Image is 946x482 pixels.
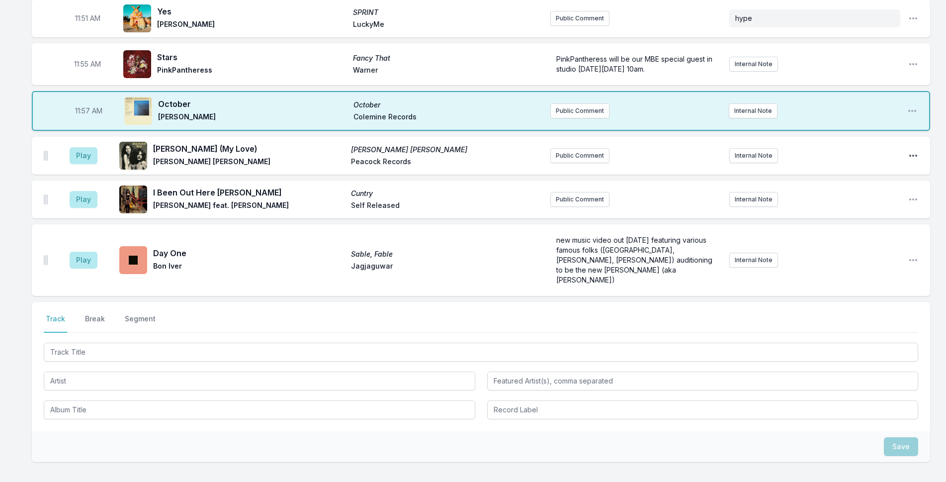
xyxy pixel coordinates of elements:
[70,191,97,208] button: Play
[74,59,101,69] span: Timestamp
[157,51,347,63] span: Stars
[119,142,147,170] img: Buckingham Nicks
[351,200,543,212] span: Self Released
[487,400,919,419] input: Record Label
[44,194,48,204] img: Drag Handle
[153,143,345,155] span: [PERSON_NAME] (My Love)
[123,314,158,333] button: Segment
[550,103,609,118] button: Public Comment
[908,13,918,23] button: Open playlist item options
[44,343,918,362] input: Track Title
[44,255,48,265] img: Drag Handle
[123,4,151,32] img: SPRINT
[70,147,97,164] button: Play
[153,200,345,212] span: [PERSON_NAME] feat. [PERSON_NAME]
[353,53,543,63] span: Fancy That
[729,192,778,207] button: Internal Note
[158,112,347,124] span: [PERSON_NAME]
[351,249,543,259] span: Sable, Fable
[353,112,543,124] span: Colemine Records
[729,253,778,268] button: Internal Note
[157,65,347,77] span: PinkPantheress
[487,372,919,390] input: Featured Artist(s), comma separated
[729,103,777,118] button: Internal Note
[153,157,345,169] span: [PERSON_NAME] [PERSON_NAME]
[83,314,107,333] button: Break
[351,189,543,198] span: Cuntry
[908,255,918,265] button: Open playlist item options
[44,372,475,390] input: Artist
[556,55,714,73] span: PinkPantheress will be our MBE special guest in studio [DATE][DATE] 10am.
[351,261,543,273] span: Jagjaguwar
[550,148,609,163] button: Public Comment
[907,106,917,116] button: Open playlist item options
[556,236,714,284] span: new music video out [DATE] featuring various famous folks ([GEOGRAPHIC_DATA], [PERSON_NAME], [PER...
[353,19,543,31] span: LuckyMe
[908,194,918,204] button: Open playlist item options
[153,187,345,198] span: I Been Out Here [PERSON_NAME]
[75,13,100,23] span: Timestamp
[908,151,918,161] button: Open playlist item options
[729,57,778,72] button: Internal Note
[351,145,543,155] span: [PERSON_NAME] [PERSON_NAME]
[353,65,543,77] span: Warner
[729,148,778,163] button: Internal Note
[44,151,48,161] img: Drag Handle
[153,247,345,259] span: Day One
[884,437,918,456] button: Save
[75,106,102,116] span: Timestamp
[119,186,147,213] img: Cuntry
[550,192,609,207] button: Public Comment
[124,97,152,125] img: October
[353,7,543,17] span: SPRINT
[158,98,347,110] span: October
[550,11,609,26] button: Public Comment
[157,19,347,31] span: [PERSON_NAME]
[44,314,67,333] button: Track
[153,261,345,273] span: Bon Iver
[157,5,347,17] span: Yes
[735,14,752,22] span: hype
[119,246,147,274] img: Sable, Fable
[123,50,151,78] img: Fancy That
[908,59,918,69] button: Open playlist item options
[351,157,543,169] span: Peacock Records
[70,252,97,269] button: Play
[44,400,475,419] input: Album Title
[353,100,543,110] span: October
